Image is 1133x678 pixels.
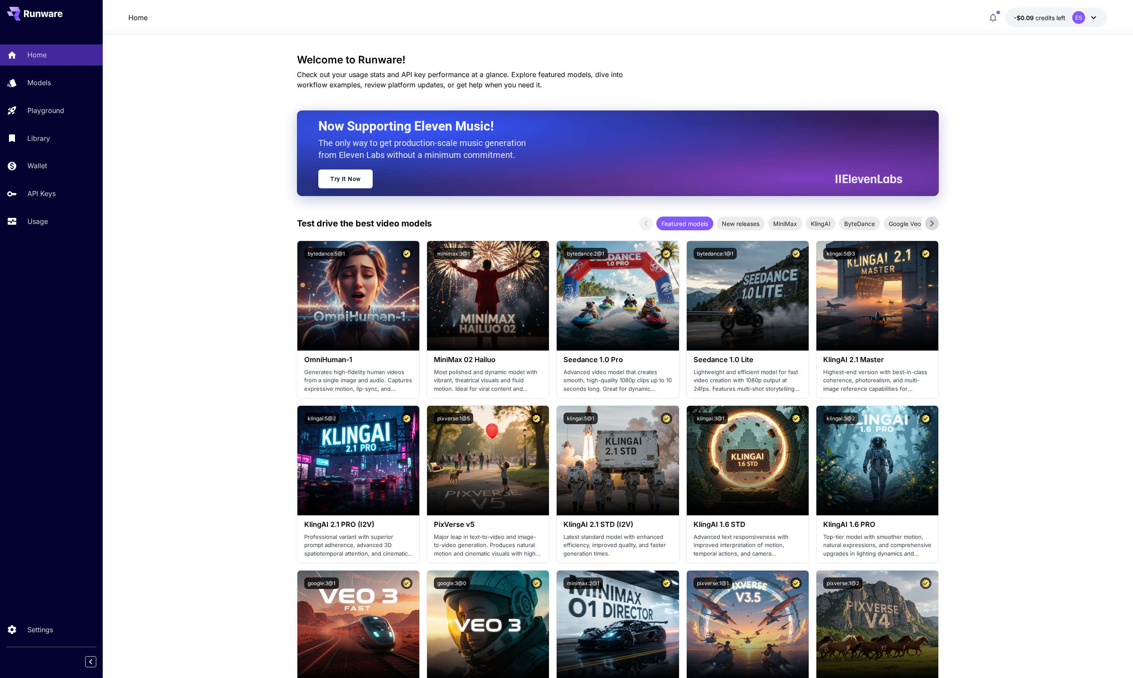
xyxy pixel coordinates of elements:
img: alt [297,241,419,351]
img: alt [427,241,549,351]
h3: Welcome to Runware! [297,54,939,66]
span: MiniMax [768,219,802,228]
h3: MiniMax 02 Hailuo [434,356,542,364]
button: pixverse:1@5 [434,413,473,424]
p: Generates high-fidelity human videos from a single image and audio. Captures expressive motion, l... [304,368,412,393]
img: alt [427,406,549,515]
p: Lightweight and efficient model for fast video creation with 1080p output at 24fps. Features mult... [694,368,802,393]
p: API Keys [27,188,56,199]
button: Certified Model – Vetted for best performance and includes a commercial license. [920,577,931,589]
p: Usage [27,216,48,226]
button: Certified Model – Vetted for best performance and includes a commercial license. [661,413,672,424]
div: ES [1072,11,1085,24]
p: Models [27,77,51,88]
button: Certified Model – Vetted for best performance and includes a commercial license. [531,577,542,589]
div: -$0.09021 [1014,13,1065,22]
button: klingai:3@2 [823,413,858,424]
button: Certified Model – Vetted for best performance and includes a commercial license. [920,248,931,259]
button: klingai:3@1 [694,413,728,424]
button: Certified Model – Vetted for best performance and includes a commercial license. [401,248,412,259]
span: Featured models [656,219,713,228]
button: bytedance:5@1 [304,248,348,259]
button: bytedance:1@1 [694,248,737,259]
p: Major leap in text-to-video and image-to-video generation. Produces natural motion and cinematic ... [434,533,542,558]
p: Test drive the best video models [297,217,432,230]
h3: KlingAI 2.1 STD (I2V) [564,520,672,529]
button: Certified Model – Vetted for best performance and includes a commercial license. [790,577,802,589]
button: Certified Model – Vetted for best performance and includes a commercial license. [531,413,542,424]
img: alt [687,406,809,515]
p: Highest-end version with best-in-class coherence, photorealism, and multi-image reference capabil... [823,368,931,393]
p: The only way to get production-scale music generation from Eleven Labs without a minimum commitment. [318,137,532,161]
h3: Seedance 1.0 Pro [564,356,672,364]
button: Collapse sidebar [85,656,96,667]
img: alt [687,241,809,351]
p: Home [27,50,47,60]
button: -$0.09021ES [1005,8,1107,27]
div: MiniMax [768,217,802,230]
button: Certified Model – Vetted for best performance and includes a commercial license. [790,248,802,259]
p: Library [27,133,50,143]
img: alt [297,406,419,515]
button: Certified Model – Vetted for best performance and includes a commercial license. [661,577,672,589]
h3: KlingAI 1.6 STD [694,520,802,529]
button: pixverse:1@1 [694,577,732,589]
nav: breadcrumb [128,12,148,23]
button: google:3@1 [304,577,339,589]
button: pixverse:1@2 [823,577,863,589]
img: alt [816,406,938,515]
p: Most polished and dynamic model with vibrant, theatrical visuals and fluid motion. Ideal for vira... [434,368,542,393]
h3: KlingAI 2.1 PRO (I2V) [304,520,412,529]
p: Top-tier model with smoother motion, natural expressions, and comprehensive upgrades in lighting ... [823,533,931,558]
div: Collapse sidebar [92,654,103,669]
button: bytedance:2@1 [564,248,608,259]
a: Home [128,12,148,23]
div: Featured models [656,217,713,230]
h3: KlingAI 2.1 Master [823,356,931,364]
h3: OmniHuman‑1 [304,356,412,364]
span: KlingAI [806,219,836,228]
button: Certified Model – Vetted for best performance and includes a commercial license. [531,248,542,259]
button: Certified Model – Vetted for best performance and includes a commercial license. [401,577,412,589]
h3: Seedance 1.0 Lite [694,356,802,364]
a: Try It Now [318,169,373,188]
button: klingai:5@3 [823,248,858,259]
h3: PixVerse v5 [434,520,542,529]
img: alt [557,241,679,351]
p: Playground [27,105,64,116]
button: klingai:5@2 [304,413,339,424]
div: ByteDance [839,217,880,230]
button: Certified Model – Vetted for best performance and includes a commercial license. [401,413,412,424]
p: Settings [27,624,53,635]
p: Advanced video model that creates smooth, high-quality 1080p clips up to 10 seconds long. Great f... [564,368,672,393]
button: Certified Model – Vetted for best performance and includes a commercial license. [920,413,931,424]
h3: KlingAI 1.6 PRO [823,520,931,529]
button: klingai:5@1 [564,413,598,424]
p: Advanced text responsiveness with improved interpretation of motion, temporal actions, and camera... [694,533,802,558]
button: Certified Model – Vetted for best performance and includes a commercial license. [790,413,802,424]
span: -$0.09 [1014,14,1035,21]
div: Google Veo [884,217,926,230]
p: Latest standard model with enhanced efficiency, improved quality, and faster generation times. [564,533,672,558]
button: google:3@0 [434,577,470,589]
div: New releases [717,217,765,230]
img: alt [816,241,938,351]
p: Wallet [27,161,47,171]
button: minimax:3@1 [434,248,473,259]
img: alt [557,406,679,515]
span: New releases [717,219,765,228]
span: credits left [1035,14,1065,21]
span: ByteDance [839,219,880,228]
button: minimax:2@1 [564,577,603,589]
span: Check out your usage stats and API key performance at a glance. Explore featured models, dive int... [297,70,623,89]
p: Professional variant with superior prompt adherence, advanced 3D spatiotemporal attention, and ci... [304,533,412,558]
h2: Now Supporting Eleven Music! [318,118,896,134]
div: KlingAI [806,217,836,230]
button: Certified Model – Vetted for best performance and includes a commercial license. [661,248,672,259]
span: Google Veo [884,219,926,228]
